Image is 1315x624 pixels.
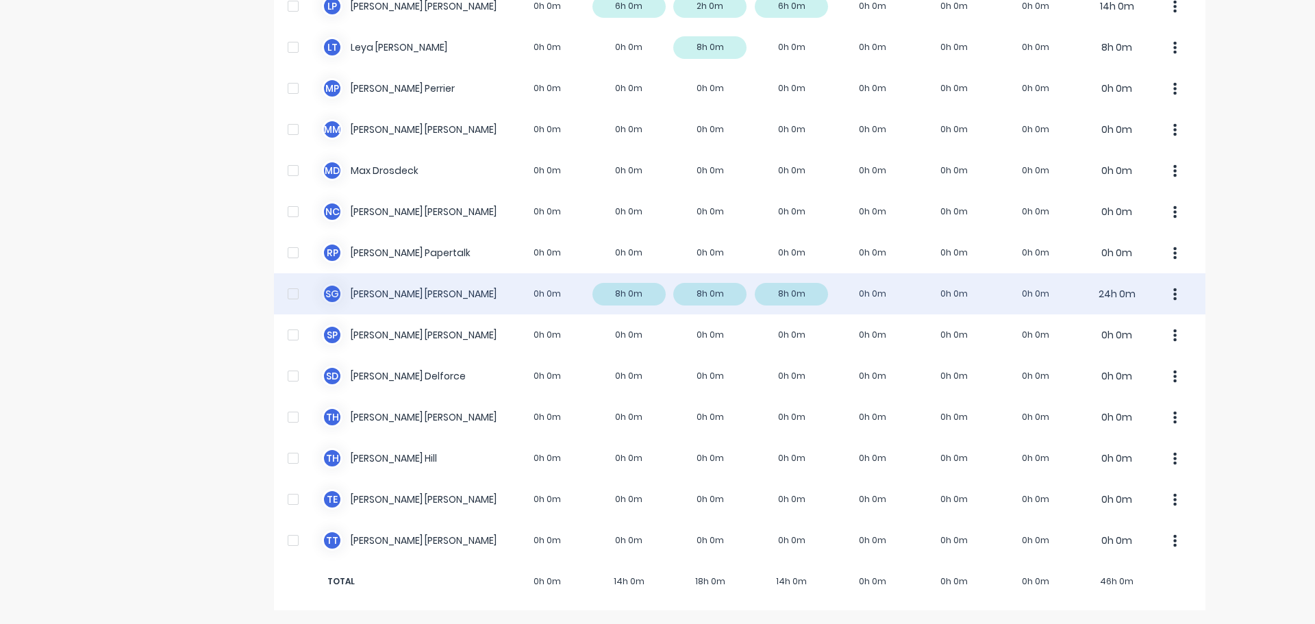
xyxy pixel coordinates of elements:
[507,575,588,588] span: 0h 0m
[588,575,670,588] span: 14h 0m
[751,575,832,588] span: 14h 0m
[995,575,1077,588] span: 0h 0m
[670,575,751,588] span: 18h 0m
[914,575,995,588] span: 0h 0m
[1076,575,1157,588] span: 46h 0m
[832,575,914,588] span: 0h 0m
[322,575,507,588] span: TOTAL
